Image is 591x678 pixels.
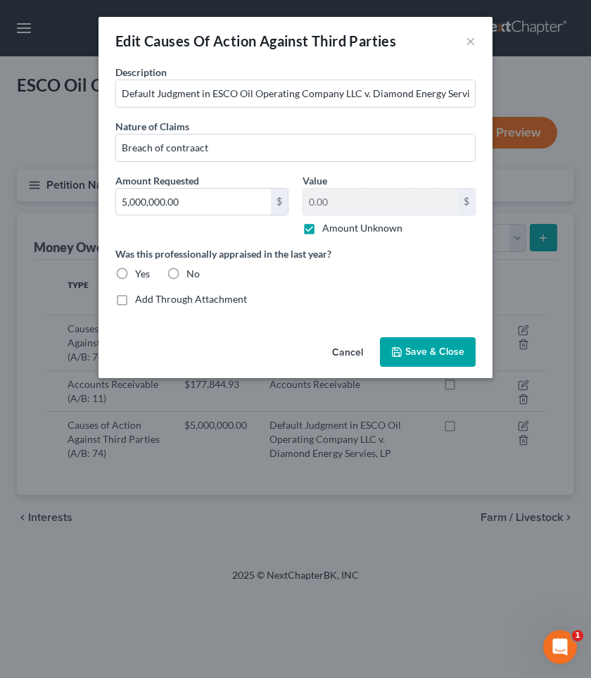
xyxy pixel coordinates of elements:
[135,292,247,306] label: Add Through Attachment
[380,337,476,367] button: Save & Close
[115,32,141,49] span: Edit
[115,246,476,261] label: Was this professionally appraised in the last year?
[321,339,374,367] button: Cancel
[303,189,458,215] input: 0.00
[135,267,150,281] label: Yes
[303,173,327,188] label: Value
[322,221,402,235] label: Amount Unknown
[543,630,577,664] iframe: Intercom live chat
[116,134,475,161] input: --
[115,120,189,132] span: Nature of Claims
[116,80,475,107] input: Describe...
[405,346,464,358] span: Save & Close
[271,189,288,215] div: $
[115,175,199,187] span: Amount Requested
[144,32,396,49] span: Causes Of Action Against Third Parties
[115,66,167,78] span: Description
[458,189,475,215] div: $
[466,32,476,49] button: ×
[572,630,583,641] span: 1
[116,189,271,215] input: 0.00
[186,267,200,281] label: No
